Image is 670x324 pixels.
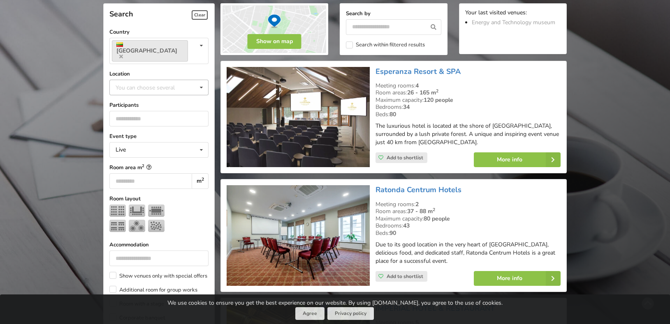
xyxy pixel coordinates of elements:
div: Maximum capacity: [376,215,561,223]
p: Due to its good location in the very heart of [GEOGRAPHIC_DATA], delicious food, and dedicated st... [376,241,561,265]
span: Clear [192,10,208,20]
sup: 2 [202,176,204,182]
img: Hotel | Vilnius County | Esperanza Resort & SPA [227,67,369,168]
div: Room areas: [376,89,561,97]
label: Additional room for group works [109,286,197,294]
img: Boardroom [148,205,165,217]
div: Your last visited venues: [465,9,561,17]
span: Search [109,9,133,19]
label: Country [109,28,209,36]
div: Bedrooms: [376,222,561,230]
img: Classroom [109,220,126,232]
strong: 4 [415,82,419,90]
img: Theater [109,205,126,217]
div: Room areas: [376,208,561,215]
a: Energy and Technology museum [472,18,555,26]
strong: 34 [403,103,410,111]
a: Ratonda Centrum Hotels [376,185,461,195]
strong: 37 - 88 m [407,207,435,215]
label: Show venues only with special offers [109,272,207,280]
span: Add to shortlist [387,154,423,161]
div: Beds: [376,230,561,237]
img: Show on map [220,3,328,55]
strong: 80 [389,110,396,118]
strong: 90 [389,229,396,237]
label: Location [109,70,209,78]
label: Accommodation [109,241,209,249]
img: Reception [148,220,165,232]
a: Esperanza Resort & SPA [376,67,461,76]
img: Banquet [129,220,145,232]
div: Bedrooms: [376,103,561,111]
span: Add to shortlist [387,273,423,280]
sup: 2 [142,163,144,168]
div: Beds: [376,111,561,118]
a: More info [474,271,561,286]
label: Event type [109,132,209,140]
div: Meeting rooms: [376,82,561,90]
button: Show on map [248,34,301,49]
strong: 43 [403,222,410,230]
strong: 2 [415,200,419,208]
label: Search within filtered results [346,41,425,48]
a: [GEOGRAPHIC_DATA] [112,40,188,62]
div: Maximum capacity: [376,97,561,104]
div: Live [116,147,126,153]
div: You can choose several [114,83,193,92]
sup: 2 [433,207,435,213]
label: Room area m [109,163,209,172]
a: Privacy policy [327,307,374,320]
label: Search by [346,9,441,18]
p: The luxurious hotel is located at the shore of [GEOGRAPHIC_DATA], surrounded by a lush private fo... [376,122,561,147]
button: Agree [295,307,325,320]
div: Meeting rooms: [376,201,561,208]
img: Hotel | Vilnius | Ratonda Centrum Hotels [227,185,369,286]
strong: 80 people [424,215,450,223]
label: Room layout [109,195,209,203]
a: More info [474,152,561,167]
img: U-shape [129,205,145,217]
strong: 120 people [424,96,453,104]
div: m [192,173,209,189]
strong: 26 - 165 m [407,89,438,97]
sup: 2 [436,88,438,94]
label: Participants [109,101,209,109]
